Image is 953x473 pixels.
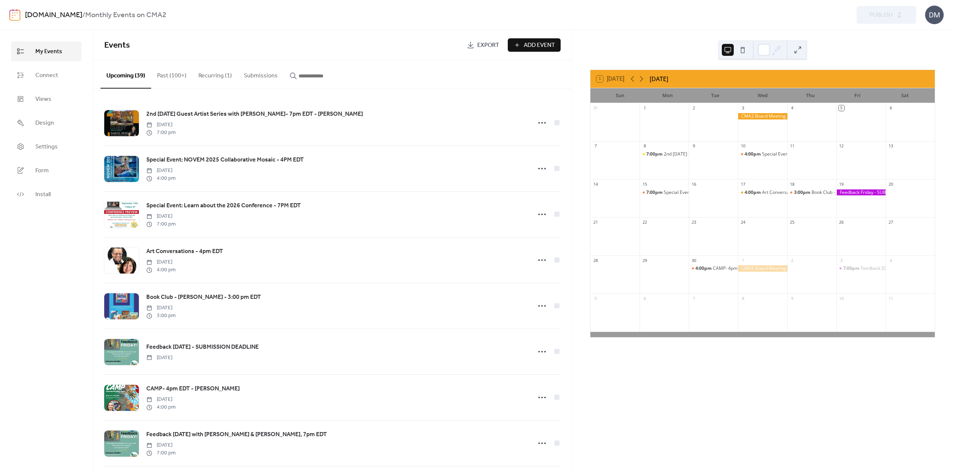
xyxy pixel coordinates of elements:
div: Fri [834,88,882,103]
div: 22 [642,220,647,225]
div: 7 [691,295,697,301]
a: Add Event [508,38,561,52]
div: 24 [740,220,746,225]
span: Events [104,37,130,54]
a: Form [11,160,82,180]
span: [DATE] [146,212,176,220]
a: My Events [11,41,82,61]
div: 1 [740,258,746,263]
div: 5 [839,105,844,111]
div: 4 [790,105,795,111]
div: Art Conversations - 4pm EDT [738,189,787,196]
div: CMA2 Board Meeting [738,265,787,272]
span: 4:00pm [745,189,762,196]
span: Art Conversations - 4pm EDT [146,247,223,256]
span: 2nd [DATE] Guest Artist Series with [PERSON_NAME]- 7pm EDT - [PERSON_NAME] [146,110,363,119]
div: 16 [691,181,697,187]
div: 3 [740,105,746,111]
div: 15 [642,181,647,187]
div: 5 [593,295,598,301]
span: Add Event [524,41,555,50]
div: 9 [691,143,697,149]
span: Connect [35,71,58,80]
span: 7:00 pm [146,129,176,137]
div: 26 [839,220,844,225]
div: Sun [596,88,644,103]
div: 3 [839,258,844,263]
span: Install [35,190,51,199]
span: 7:00pm [646,189,664,196]
button: Upcoming (39) [101,60,151,89]
div: 21 [593,220,598,225]
a: Design [11,113,82,133]
div: Mon [644,88,692,103]
span: 3:00pm [794,189,812,196]
div: Thu [786,88,834,103]
div: 6 [642,295,647,301]
div: 12 [839,143,844,149]
a: CAMP- 4pm EDT - [PERSON_NAME] [146,384,240,394]
a: Views [11,89,82,109]
span: 7:00pm [843,265,861,272]
div: 17 [740,181,746,187]
span: [DATE] [146,396,176,403]
span: 4:00pm [695,265,713,272]
span: CAMP- 4pm EDT - [PERSON_NAME] [146,384,240,393]
span: [DATE] [146,354,172,362]
a: Install [11,184,82,204]
div: Art Conversations - 4pm EDT [762,189,822,196]
div: Sat [881,88,929,103]
div: Book Club - Martin Cheek - 3:00 pm EDT [787,189,836,196]
span: Form [35,166,49,175]
div: 10 [839,295,844,301]
span: Design [35,119,54,128]
div: Special Event: Learn about the 2026 Conference - 7PM EDT [664,189,786,196]
a: Art Conversations - 4pm EDT [146,247,223,256]
span: [DATE] [146,167,176,175]
div: 11 [790,143,795,149]
a: Feedback [DATE] - SUBMISSION DEADLINE [146,342,259,352]
span: [DATE] [146,121,176,129]
div: 29 [642,258,647,263]
div: Feedback Friday - SUBMISSION DEADLINE [836,189,886,196]
div: 2 [691,105,697,111]
span: My Events [35,47,62,56]
a: [DOMAIN_NAME] [25,8,82,22]
div: Book Club - [PERSON_NAME] - 3:00 pm EDT [812,189,901,196]
div: CAMP- 4pm EDT - Jeannette Brossart [689,265,738,272]
a: Special Event: Learn about the 2026 Conference - 7PM EDT [146,201,301,211]
div: 19 [839,181,844,187]
div: DM [925,6,944,24]
div: 6 [888,105,893,111]
div: [DATE] [650,74,668,83]
div: 1 [642,105,647,111]
div: 13 [888,143,893,149]
a: Special Event: NOVEM 2025 Collaborative Mosaic - 4PM EDT [146,155,304,165]
div: 11 [888,295,893,301]
div: 27 [888,220,893,225]
a: Book Club - [PERSON_NAME] - 3:00 pm EDT [146,293,261,302]
span: [DATE] [146,441,176,449]
div: Wed [739,88,787,103]
span: 7:00 pm [146,220,176,228]
div: 10 [740,143,746,149]
div: Feedback Friday with Fran Garrido & Shelley Beaumont, 7pm EDT [836,265,886,272]
span: Export [477,41,499,50]
span: 4:00 pm [146,175,176,182]
span: Views [35,95,51,104]
div: Special Event: NOVEM 2025 Collaborative Mosaic - 4PM EDT [738,151,787,157]
span: 7:00 pm [146,449,176,457]
div: 28 [593,258,598,263]
div: Special Event: Learn about the 2026 Conference - 7PM EDT [640,189,689,196]
b: / [82,8,85,22]
div: 25 [790,220,795,225]
div: Special Event: NOVEM 2025 Collaborative Mosaic - 4PM EDT [762,151,887,157]
span: 4:00pm [745,151,762,157]
span: Special Event: Learn about the 2026 Conference - 7PM EDT [146,201,301,210]
div: 8 [642,143,647,149]
div: 9 [790,295,795,301]
span: Feedback [DATE] with [PERSON_NAME] & [PERSON_NAME], 7pm EDT [146,430,327,439]
a: Feedback [DATE] with [PERSON_NAME] & [PERSON_NAME], 7pm EDT [146,430,327,440]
